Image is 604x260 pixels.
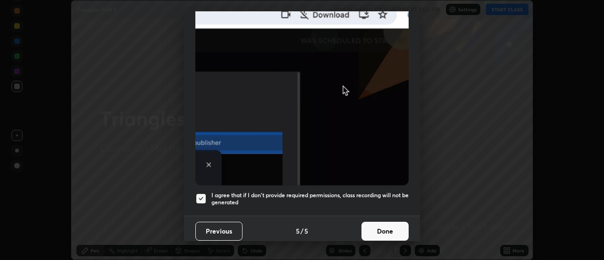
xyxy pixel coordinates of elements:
[361,222,409,241] button: Done
[304,226,308,236] h4: 5
[301,226,303,236] h4: /
[296,226,300,236] h4: 5
[195,222,243,241] button: Previous
[211,192,409,206] h5: I agree that if I don't provide required permissions, class recording will not be generated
